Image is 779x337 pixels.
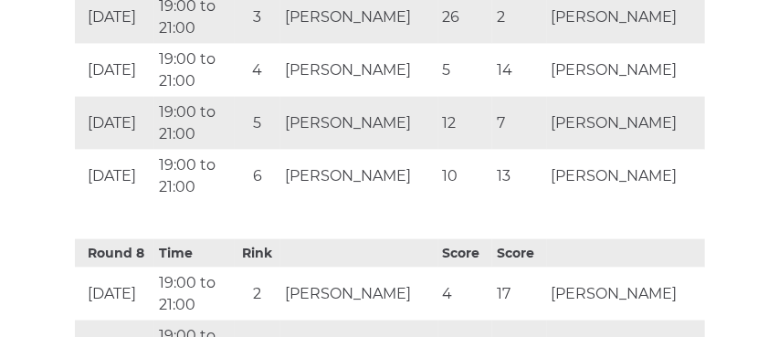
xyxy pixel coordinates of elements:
[235,150,280,203] td: 6
[154,44,235,97] td: 19:00 to 21:00
[438,268,493,321] td: 4
[280,150,438,203] td: [PERSON_NAME]
[492,150,547,203] td: 13
[547,150,705,203] td: [PERSON_NAME]
[492,97,547,150] td: 7
[492,239,547,268] th: Score
[235,97,280,150] td: 5
[438,239,493,268] th: Score
[235,44,280,97] td: 4
[438,44,493,97] td: 5
[280,268,438,321] td: [PERSON_NAME]
[75,97,155,150] td: [DATE]
[154,97,235,150] td: 19:00 to 21:00
[235,239,280,268] th: Rink
[75,150,155,203] td: [DATE]
[154,268,235,321] td: 19:00 to 21:00
[75,44,155,97] td: [DATE]
[492,268,547,321] td: 17
[280,97,438,150] td: [PERSON_NAME]
[75,239,155,268] th: Round 8
[235,268,280,321] td: 2
[547,44,705,97] td: [PERSON_NAME]
[154,239,235,268] th: Time
[492,44,547,97] td: 14
[547,97,705,150] td: [PERSON_NAME]
[438,97,493,150] td: 12
[154,150,235,203] td: 19:00 to 21:00
[75,268,155,321] td: [DATE]
[280,44,438,97] td: [PERSON_NAME]
[547,268,705,321] td: [PERSON_NAME]
[438,150,493,203] td: 10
